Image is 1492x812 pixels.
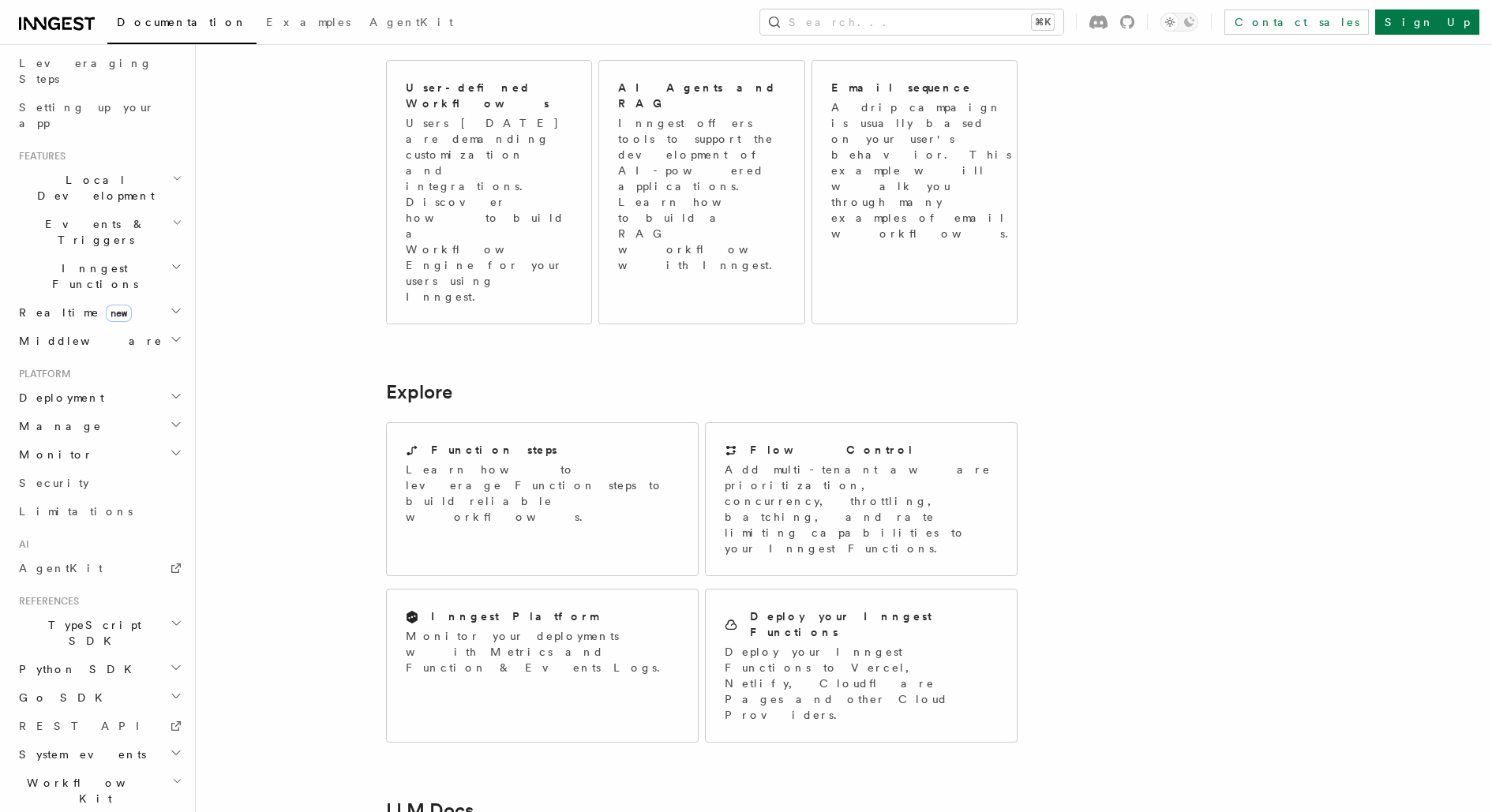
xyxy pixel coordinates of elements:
span: Security [19,477,89,489]
a: Sign Up [1375,9,1479,35]
a: Email sequenceA drip campaign is usually based on your user's behavior. This example will walk yo... [812,60,1018,324]
button: Events & Triggers [13,210,186,254]
button: System events [13,740,186,769]
h2: Function steps [431,442,557,458]
p: A drip campaign is usually based on your user's behavior. This example will walk you through many... [831,99,1018,241]
a: AgentKit [360,5,463,43]
a: Limitations [13,497,186,526]
p: Learn how to leverage Function steps to build reliable workflows. [406,462,679,525]
h2: Inngest Platform [431,608,598,624]
a: Leveraging Steps [13,49,186,93]
p: Add multi-tenant aware prioritization, concurrency, throttling, batching, and rate limiting capab... [725,462,998,556]
h2: AI Agents and RAG [618,80,787,111]
a: Setting up your app [13,93,186,137]
button: Manage [13,412,186,440]
a: Contact sales [1224,9,1369,35]
p: Users [DATE] are demanding customization and integrations. Discover how to build a Workflow Engin... [406,115,572,305]
a: Explore [386,381,452,403]
button: Monitor [13,440,186,469]
h2: User-defined Workflows [406,80,572,111]
span: Features [13,150,66,163]
a: Examples [257,5,360,43]
a: Documentation [107,5,257,44]
span: Deployment [13,390,104,406]
button: Toggle dark mode [1160,13,1198,32]
span: new [106,305,132,322]
span: TypeScript SDK [13,617,171,649]
button: Middleware [13,327,186,355]
span: Leveraging Steps [19,57,152,85]
button: Deployment [13,384,186,412]
p: Monitor your deployments with Metrics and Function & Events Logs. [406,628,679,675]
span: Inngest Functions [13,260,171,292]
a: Security [13,469,186,497]
span: Workflow Kit [13,775,172,806]
span: Examples [266,16,351,28]
h2: Email sequence [831,80,972,95]
a: User-defined WorkflowsUsers [DATE] are demanding customization and integrations. Discover how to ... [386,60,592,324]
p: Inngest offers tools to support the development of AI-powered applications. Learn how to build a ... [618,115,787,273]
span: Local Development [13,172,172,204]
span: Python SDK [13,661,141,677]
button: Go SDK [13,683,186,712]
h2: Deploy your Inngest Functions [750,608,998,640]
span: Platform [13,368,71,380]
button: Python SDK [13,655,186,683]
span: Monitor [13,447,93,462]
button: Realtimenew [13,298,186,327]
span: Setting up your app [19,101,155,129]
button: TypeScript SDK [13,611,186,655]
h2: Flow Control [750,442,914,458]
span: AI [13,538,29,551]
span: Go SDK [13,690,112,705]
button: Search...⌘K [760,9,1063,35]
kbd: ⌘K [1032,14,1054,30]
button: Inngest Functions [13,254,186,298]
span: AgentKit [19,562,103,574]
p: Deploy your Inngest Functions to Vercel, Netlify, Cloudflare Pages and other Cloud Providers. [725,644,998,723]
span: Documentation [117,16,247,28]
a: Inngest PlatformMonitor your deployments with Metrics and Function & Events Logs. [386,589,699,743]
span: Middleware [13,333,163,349]
span: System events [13,747,146,762]
span: REST API [19,720,153,732]
span: AgentKit [369,16,453,28]
span: Events & Triggers [13,216,172,248]
a: AgentKit [13,554,186,582]
a: Function stepsLearn how to leverage Function steps to build reliable workflows. [386,422,699,576]
a: AI Agents and RAGInngest offers tools to support the development of AI-powered applications. Lear... [598,60,804,324]
span: References [13,595,79,608]
span: Manage [13,418,102,434]
a: REST API [13,712,186,740]
span: Limitations [19,505,133,518]
span: Realtime [13,305,132,320]
a: Deploy your Inngest FunctionsDeploy your Inngest Functions to Vercel, Netlify, Cloudflare Pages a... [705,589,1018,743]
a: Flow ControlAdd multi-tenant aware prioritization, concurrency, throttling, batching, and rate li... [705,422,1018,576]
button: Local Development [13,166,186,210]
